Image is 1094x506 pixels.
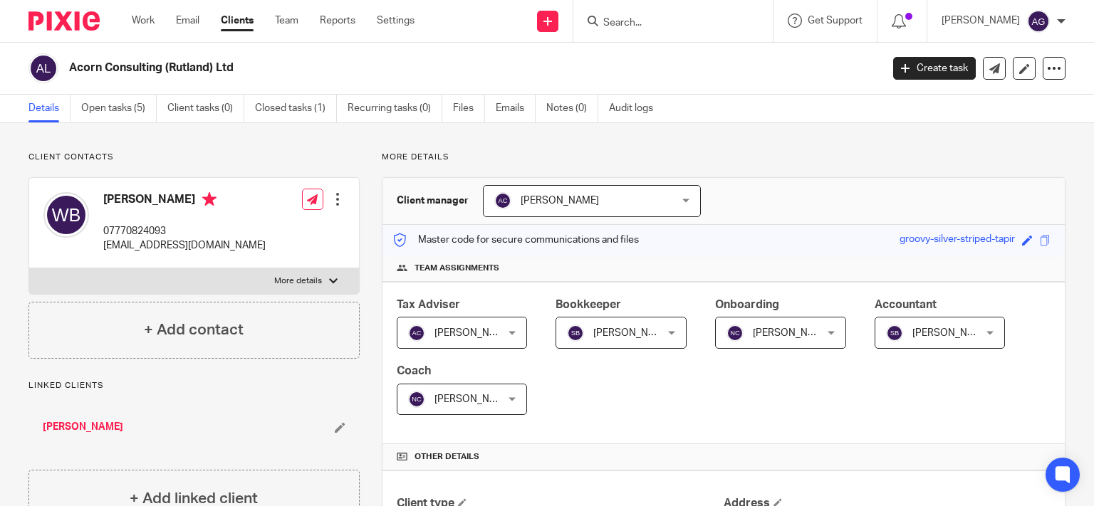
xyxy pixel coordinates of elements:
[28,53,58,83] img: svg%3E
[602,17,730,30] input: Search
[415,263,499,274] span: Team assignments
[912,328,991,338] span: [PERSON_NAME]
[348,95,442,122] a: Recurring tasks (0)
[103,238,266,253] p: [EMAIL_ADDRESS][DOMAIN_NAME]
[546,95,598,122] a: Notes (0)
[397,365,431,376] span: Coach
[103,192,266,210] h4: [PERSON_NAME]
[382,152,1066,163] p: More details
[942,14,1020,28] p: [PERSON_NAME]
[494,192,511,209] img: svg%3E
[808,16,863,26] span: Get Support
[521,196,599,206] span: [PERSON_NAME]
[28,11,100,31] img: Pixie
[397,299,460,310] span: Tax Adviser
[415,451,479,463] span: Other details
[202,192,217,206] i: Primary
[81,95,157,122] a: Open tasks (5)
[408,391,425,408] img: svg%3E
[726,325,744,342] img: svg%3E
[715,299,779,310] span: Onboarding
[28,152,360,163] p: Client contacts
[176,14,199,28] a: Email
[1027,10,1050,33] img: svg%3E
[556,299,621,310] span: Bookkeeper
[609,95,664,122] a: Audit logs
[753,328,831,338] span: [PERSON_NAME]
[144,319,244,341] h4: + Add contact
[900,232,1015,248] div: groovy-silver-striped-tapir
[28,95,71,122] a: Details
[167,95,244,122] a: Client tasks (0)
[593,328,672,338] span: [PERSON_NAME]
[275,14,298,28] a: Team
[453,95,485,122] a: Files
[132,14,155,28] a: Work
[434,328,513,338] span: [PERSON_NAME]
[496,95,536,122] a: Emails
[255,95,337,122] a: Closed tasks (1)
[103,224,266,238] p: 07770824093
[69,60,712,75] h2: Acorn Consulting (Rutland) Ltd
[377,14,415,28] a: Settings
[397,194,469,208] h3: Client manager
[567,325,584,342] img: svg%3E
[408,325,425,342] img: svg%3E
[893,57,976,80] a: Create task
[221,14,254,28] a: Clients
[274,275,322,287] p: More details
[393,233,639,247] p: Master code for secure communications and files
[886,325,903,342] img: svg%3E
[43,192,89,238] img: svg%3E
[875,299,937,310] span: Accountant
[43,420,123,434] a: [PERSON_NAME]
[28,380,360,391] p: Linked clients
[320,14,355,28] a: Reports
[434,394,513,404] span: [PERSON_NAME]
